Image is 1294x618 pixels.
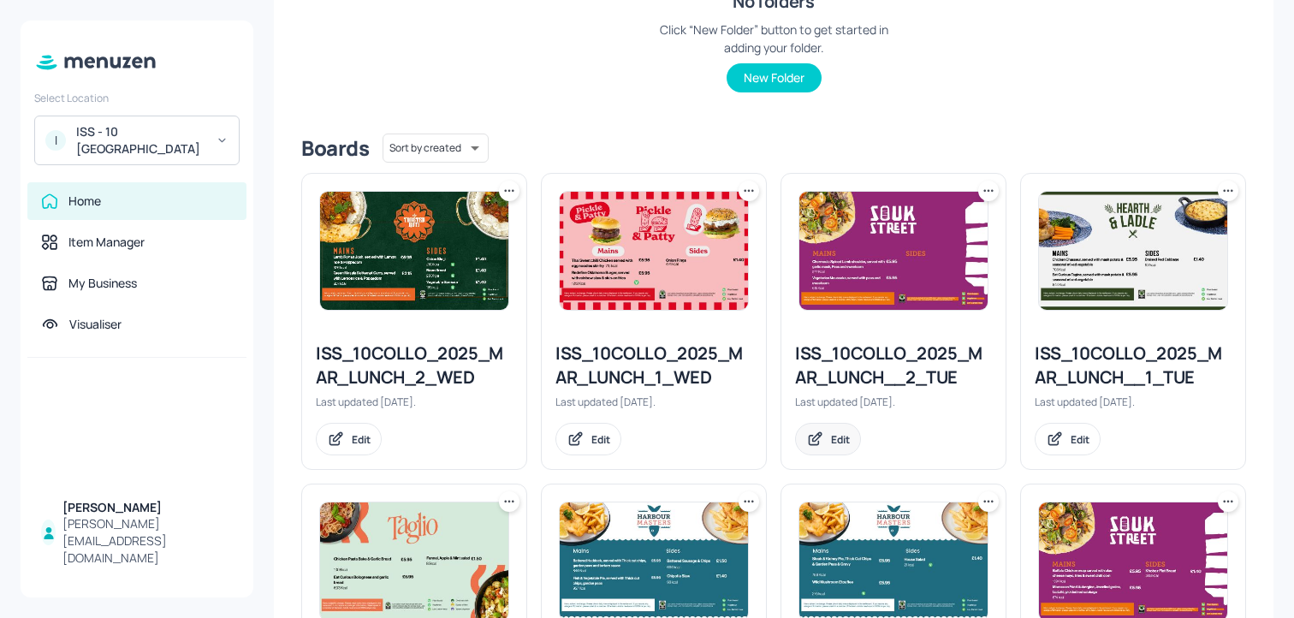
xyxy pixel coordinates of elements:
div: Last updated [DATE]. [1035,395,1232,409]
div: Sort by created [383,131,489,165]
div: ISS_10COLLO_2025_MAR_LUNCH__1_TUE [1035,342,1232,389]
div: Last updated [DATE]. [795,395,992,409]
img: 2025-08-26-1756197515373sc60p6mlurj.jpeg [799,192,988,310]
button: New Folder [727,63,822,92]
img: 2025-08-06-17544681350722kqgc59cpbc.jpeg [320,192,508,310]
img: 2025-08-12-175499565323000uwbypuudo4.jpeg [1039,192,1227,310]
div: Edit [1071,432,1089,447]
div: [PERSON_NAME] [62,499,233,516]
div: Home [68,193,101,210]
div: Item Manager [68,234,145,251]
div: Edit [831,432,850,447]
div: Edit [352,432,371,447]
div: Select Location [34,91,240,105]
div: Boards [301,134,369,162]
div: Last updated [DATE]. [316,395,513,409]
div: Edit [591,432,610,447]
img: 2025-08-20-1755677308525q4077g2y6x.jpeg [560,192,748,310]
div: ISS_10COLLO_2025_MAR_LUNCH_2_WED [316,342,513,389]
div: Visualiser [69,316,122,333]
div: [PERSON_NAME][EMAIL_ADDRESS][DOMAIN_NAME] [62,515,233,567]
div: Last updated [DATE]. [555,395,752,409]
div: My Business [68,275,137,292]
div: I [45,130,66,151]
div: ISS_10COLLO_2025_MAR_LUNCH__2_TUE [795,342,992,389]
div: Click “New Folder” button to get started in adding your folder. [645,21,902,56]
div: ISS - 10 [GEOGRAPHIC_DATA] [76,123,205,157]
div: ISS_10COLLO_2025_MAR_LUNCH_1_WED [555,342,752,389]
